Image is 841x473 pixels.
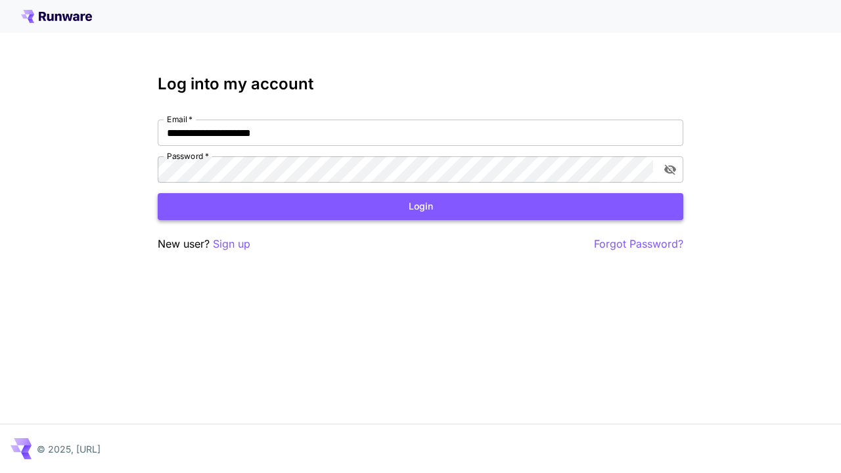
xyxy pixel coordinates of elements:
label: Email [167,114,193,125]
h3: Log into my account [158,75,683,93]
p: New user? [158,236,250,252]
button: Login [158,193,683,220]
button: Sign up [213,236,250,252]
label: Password [167,150,209,162]
button: toggle password visibility [658,158,682,181]
button: Forgot Password? [594,236,683,252]
p: © 2025, [URL] [37,442,101,456]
